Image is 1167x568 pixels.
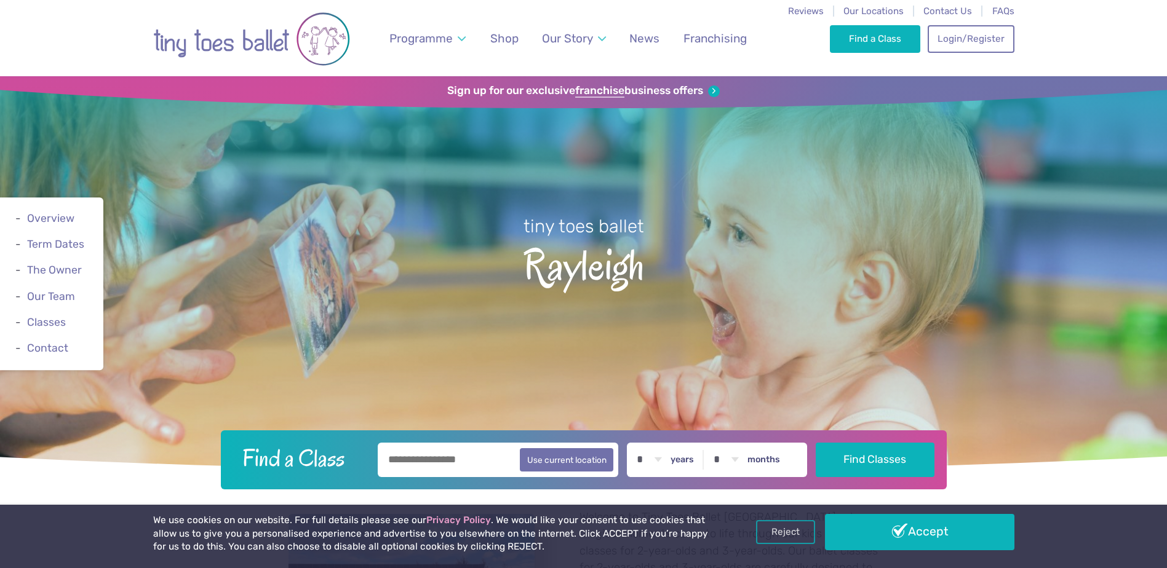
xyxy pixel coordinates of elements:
[22,239,1145,288] span: Rayleigh
[27,212,74,224] a: Overview
[816,443,934,477] button: Find Classes
[843,6,904,17] a: Our Locations
[923,6,972,17] a: Contact Us
[27,238,84,250] a: Term Dates
[383,24,471,53] a: Programme
[624,24,666,53] a: News
[671,454,694,465] label: years
[683,31,747,45] span: Franchising
[426,515,491,526] a: Privacy Policy
[27,290,75,302] a: Our Team
[153,8,350,70] img: tiny toes ballet
[520,448,614,471] button: Use current location
[928,25,1014,52] a: Login/Register
[153,514,713,554] p: We use cookies on our website. For full details please see our . We would like your consent to us...
[830,25,920,52] a: Find a Class
[756,520,815,543] a: Reject
[677,24,752,53] a: Franchising
[447,84,720,98] a: Sign up for our exclusivefranchisebusiness offers
[536,24,611,53] a: Our Story
[490,31,519,45] span: Shop
[27,264,82,277] a: The Owner
[575,84,624,98] strong: franchise
[992,6,1014,17] a: FAQs
[27,342,68,354] a: Contact
[629,31,659,45] span: News
[542,31,593,45] span: Our Story
[788,6,824,17] a: Reviews
[747,454,780,465] label: months
[524,216,644,237] small: tiny toes ballet
[389,31,453,45] span: Programme
[233,443,369,473] h2: Find a Class
[825,514,1014,550] a: Accept
[27,316,66,328] a: Classes
[484,24,524,53] a: Shop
